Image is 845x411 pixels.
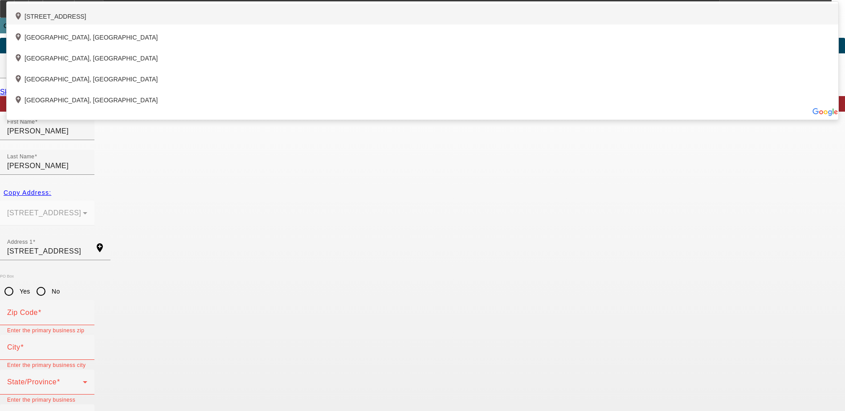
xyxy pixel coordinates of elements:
label: No [50,287,60,296]
mat-label: Last Name [7,154,34,160]
mat-icon: add_location [14,74,24,85]
mat-icon: add_location [89,242,110,253]
mat-error: Enter the primary business city [7,360,87,370]
mat-label: First Name [7,119,35,125]
mat-icon: add_location [14,95,24,106]
span: Opportunity / 082500703 / ANG Towing and Recovery LLC / [PERSON_NAME] [4,22,260,29]
mat-icon: add_location [14,32,24,43]
div: [GEOGRAPHIC_DATA], [GEOGRAPHIC_DATA] [7,24,838,45]
div: [GEOGRAPHIC_DATA], [GEOGRAPHIC_DATA] [7,45,838,66]
div: [GEOGRAPHIC_DATA], [GEOGRAPHIC_DATA] [7,87,838,108]
mat-label: State/Province [7,378,57,386]
label: Yes [18,287,30,296]
div: [GEOGRAPHIC_DATA], [GEOGRAPHIC_DATA] [7,66,838,87]
div: [STREET_ADDRESS] [7,4,838,24]
mat-label: Address 1 [7,239,33,245]
mat-label: City [7,343,20,351]
mat-label: Zip Code [7,309,38,316]
mat-error: Enter the primary business zip code [7,325,87,344]
img: Powered by Google [812,108,838,116]
mat-icon: add_location [14,53,24,64]
mat-icon: add_location [14,12,24,22]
